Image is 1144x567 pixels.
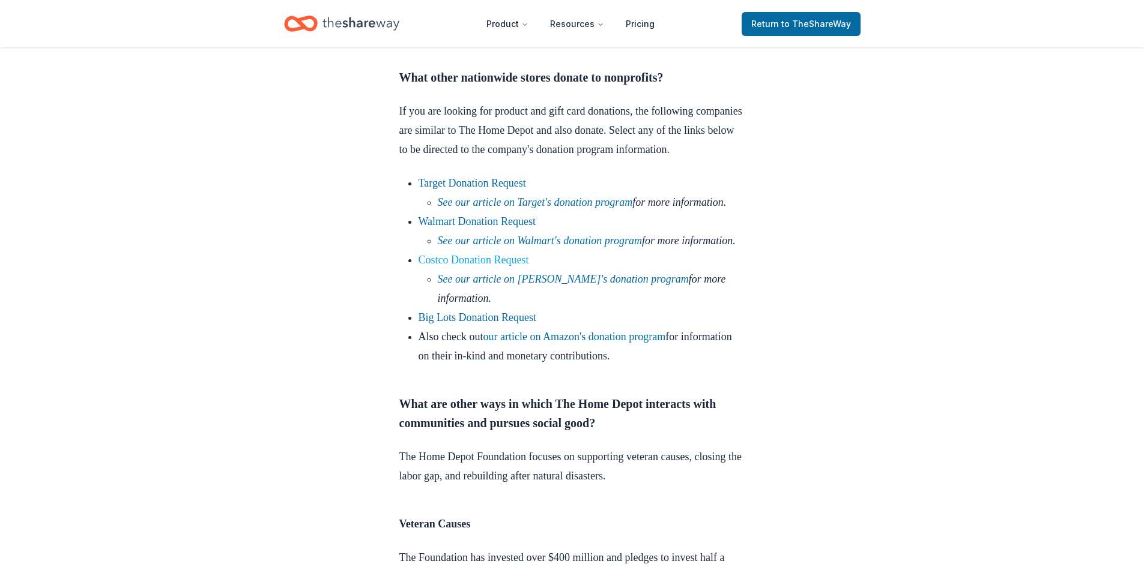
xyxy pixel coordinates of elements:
[781,19,851,29] span: to TheShareWay
[419,311,537,323] a: Big Lots Donation Request
[419,327,745,365] li: Also check out for information on their in-kind and monetary contributions.
[438,235,643,247] a: See our article on Walmart's donation program
[419,215,536,227] a: Walmart Donation Request
[616,12,664,36] a: Pricing
[399,68,745,87] h3: What other nationwide stores donate to nonprofits?
[419,254,529,266] a: Costco Donation Request
[438,273,726,304] em: for more information.
[438,235,736,247] em: for more information.
[399,514,745,533] h4: Veteran Causes
[419,177,526,189] a: Target Donation Request
[438,196,633,208] a: See our article on Target's donation program
[438,196,727,208] em: for more information.
[438,273,689,285] a: See our article on [PERSON_NAME]'s donation program
[483,331,665,343] a: our article on Amazon's donation program
[399,101,745,159] p: If you are looking for product and gift card donations, the following companies are similar to Th...
[477,10,664,38] nav: Main
[477,12,538,36] button: Product
[399,394,745,433] h3: What are other ways in which The Home Depot interacts with communities and pursues social good?
[284,10,399,38] a: Home
[540,12,614,36] button: Resources
[742,12,861,36] a: Returnto TheShareWay
[399,447,745,485] p: The Home Depot Foundation focuses on supporting veteran causes, closing the labor gap, and rebuil...
[751,17,851,31] span: Return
